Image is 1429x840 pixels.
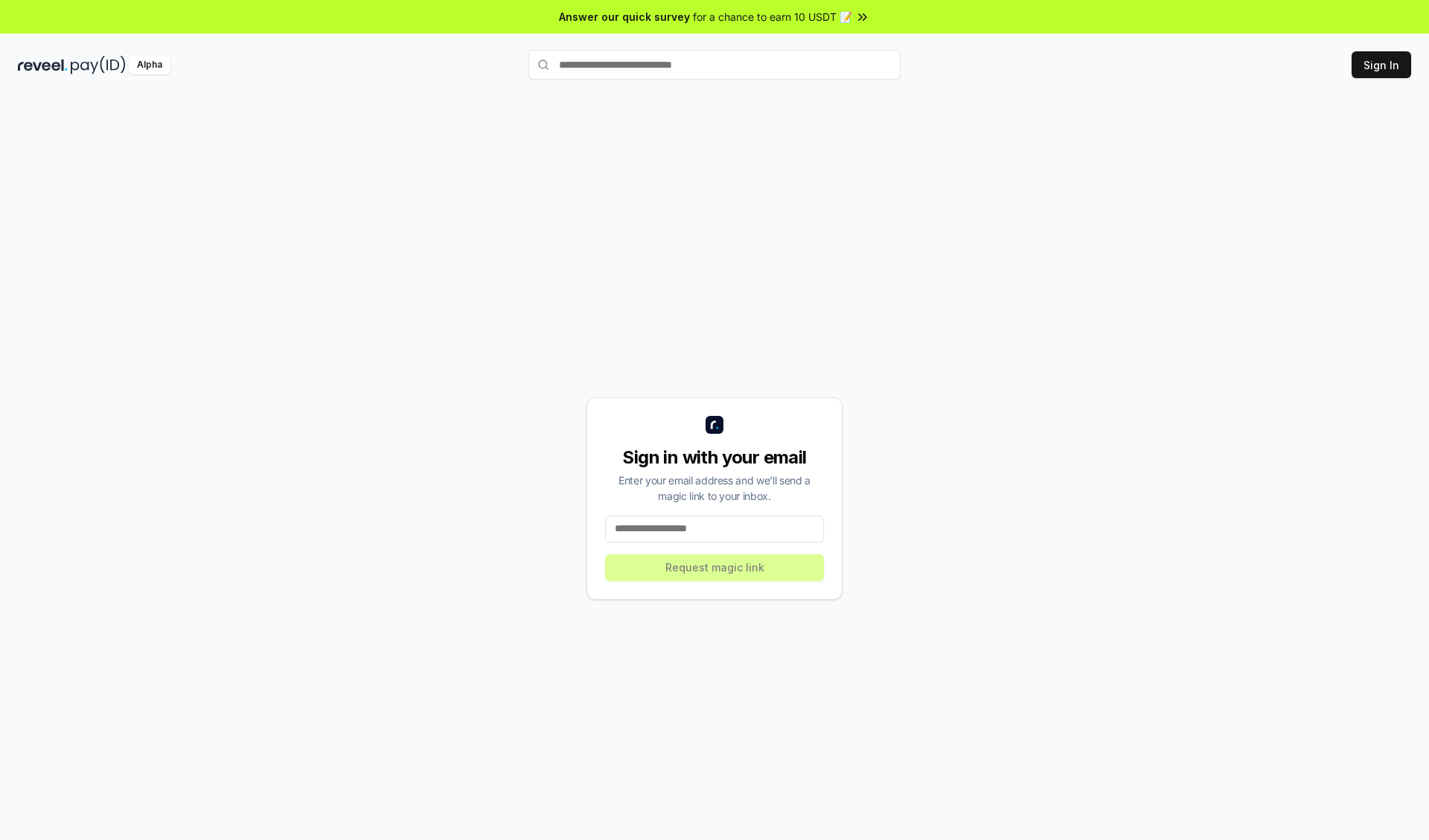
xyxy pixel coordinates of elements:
img: logo_small [706,416,723,434]
img: reveel_dark [18,56,68,74]
div: Alpha [129,56,170,74]
div: Sign in with your email [605,446,824,469]
span: for a chance to earn 10 USDT 📝 [693,9,852,25]
img: pay_id [71,56,126,74]
span: Answer our quick survey [559,9,690,25]
div: Enter your email address and we’ll send a magic link to your inbox. [605,472,824,504]
button: Sign In [1352,51,1411,78]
